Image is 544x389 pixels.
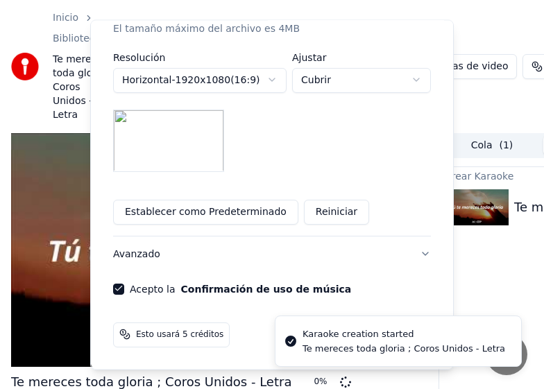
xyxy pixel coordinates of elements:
[113,21,431,35] div: El tamaño máximo del archivo es 4MB
[310,322,377,347] button: Cancelar
[130,284,351,293] label: Acepto la
[304,199,369,224] button: Reiniciar
[292,52,431,62] label: Ajustar
[113,236,431,272] button: Avanzado
[136,329,223,340] span: Esto usará 5 créditos
[113,52,287,62] label: Resolución
[181,284,352,293] button: Acepto la
[382,322,431,347] button: Crear
[113,199,298,224] button: Establecer como Predeterminado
